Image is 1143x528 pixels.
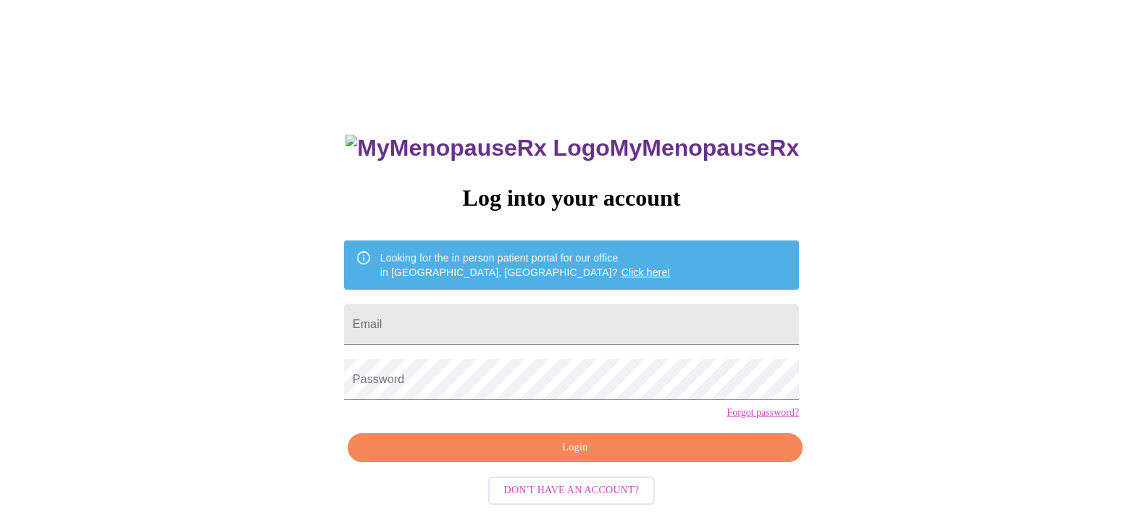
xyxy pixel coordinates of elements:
[727,407,799,419] a: Forgot password?
[488,477,656,505] button: Don't have an account?
[621,267,671,278] a: Click here!
[344,185,799,211] h3: Log into your account
[364,439,786,457] span: Login
[504,482,640,500] span: Don't have an account?
[346,135,609,162] img: MyMenopauseRx Logo
[485,483,659,495] a: Don't have an account?
[346,135,799,162] h3: MyMenopauseRx
[348,433,803,463] button: Login
[380,245,671,285] div: Looking for the in person patient portal for our office in [GEOGRAPHIC_DATA], [GEOGRAPHIC_DATA]?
